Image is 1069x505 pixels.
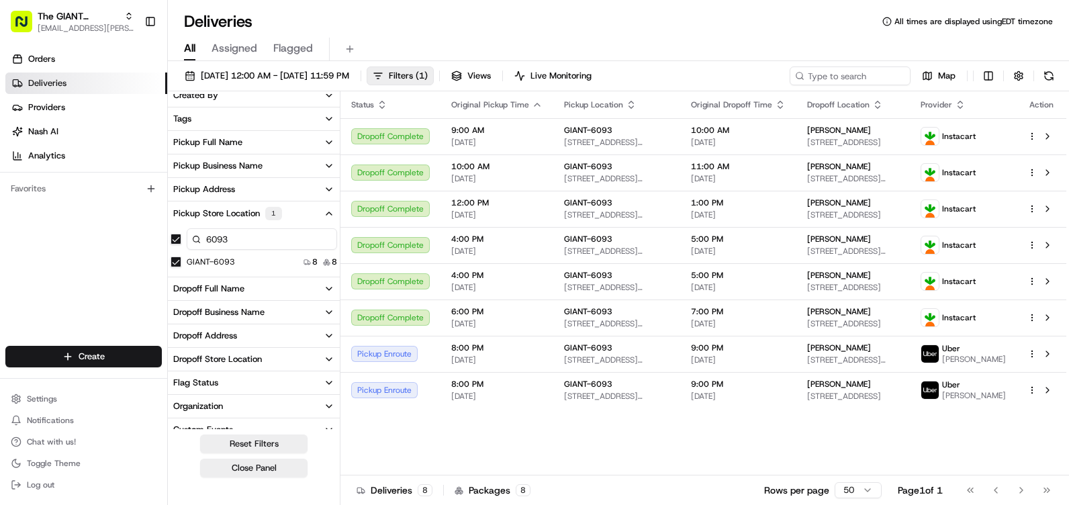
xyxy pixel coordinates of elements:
a: Analytics [5,145,167,167]
span: Instacart [942,312,976,323]
span: Providers [28,101,65,113]
input: Pickup Store Location [187,228,337,250]
span: 5:00 PM [691,234,786,244]
div: Pickup Business Name [173,160,263,172]
div: Action [1027,99,1056,110]
span: GIANT-6093 [564,270,612,281]
span: [STREET_ADDRESS] [807,318,899,329]
span: GIANT-6093 [564,125,612,136]
span: [DATE] [451,173,543,184]
span: Instacart [942,276,976,287]
span: Orders [28,53,55,65]
span: 1:00 PM [691,197,786,208]
span: 5:00 PM [691,270,786,281]
span: Instacart [942,240,976,250]
span: [PERSON_NAME] [807,342,871,353]
img: 1736555255976-a54dd68f-1ca7-489b-9aae-adbdc363a1c4 [13,128,38,152]
span: 8:00 PM [451,342,543,353]
span: GIANT-6093 [564,197,612,208]
span: Provider [921,99,952,110]
span: [STREET_ADDRESS] [807,282,899,293]
span: Toggle Theme [27,458,81,469]
button: Settings [5,389,162,408]
button: Custom Events [168,418,340,441]
img: profile_uber_ahold_partner.png [921,345,939,363]
span: [DATE] [451,137,543,148]
button: Start new chat [228,132,244,148]
div: 8 [516,484,530,496]
button: Created By [168,84,340,107]
button: Refresh [1039,66,1058,85]
span: [DATE] 12:00 AM - [DATE] 11:59 PM [201,70,349,82]
div: Created By [173,89,218,101]
span: Views [467,70,491,82]
span: Live Monitoring [530,70,592,82]
span: [STREET_ADDRESS][DEMOGRAPHIC_DATA] [564,173,669,184]
span: [DATE] [451,282,543,293]
span: Original Pickup Time [451,99,529,110]
span: [DATE] [451,355,543,365]
span: 9:00 PM [691,379,786,389]
div: Packages [455,484,530,497]
button: Create [5,346,162,367]
a: 💻API Documentation [108,189,221,214]
img: profile_uber_ahold_partner.png [921,381,939,399]
span: API Documentation [127,195,216,208]
button: Reset Filters [200,434,308,453]
span: GIANT-6093 [564,161,612,172]
span: [DATE] [451,210,543,220]
span: 7:00 PM [691,306,786,317]
div: Dropoff Address [173,330,237,342]
span: Dropoff Location [807,99,870,110]
span: [PERSON_NAME] [942,354,1006,365]
div: Pickup Address [173,183,235,195]
span: [PERSON_NAME] [807,125,871,136]
span: Analytics [28,150,65,162]
button: Toggle Theme [5,454,162,473]
div: Deliveries [357,484,432,497]
span: 6:00 PM [451,306,543,317]
button: Views [445,66,497,85]
span: [DATE] [691,137,786,148]
button: The GIANT Company[EMAIL_ADDRESS][PERSON_NAME][DOMAIN_NAME] [5,5,139,38]
span: [STREET_ADDRESS] [807,391,899,402]
img: profile_instacart_ahold_partner.png [921,236,939,254]
span: [STREET_ADDRESS][PERSON_NAME] [807,355,899,365]
a: Orders [5,48,167,70]
button: The GIANT Company [38,9,119,23]
span: Instacart [942,203,976,214]
span: Assigned [212,40,257,56]
button: Log out [5,475,162,494]
span: Chat with us! [27,437,76,447]
img: profile_instacart_ahold_partner.png [921,200,939,218]
span: [DATE] [691,210,786,220]
span: Uber [942,343,960,354]
button: Dropoff Store Location [168,348,340,371]
img: profile_instacart_ahold_partner.png [921,273,939,290]
span: Deliveries [28,77,66,89]
span: ( 1 ) [416,70,428,82]
span: GIANT-6093 [564,234,612,244]
span: [STREET_ADDRESS][DEMOGRAPHIC_DATA] [564,355,669,365]
span: 11:00 AM [691,161,786,172]
p: Welcome 👋 [13,54,244,75]
span: [PERSON_NAME] [807,379,871,389]
label: GIANT-6093 [187,257,235,267]
div: Dropoff Store Location [173,353,262,365]
div: Organization [173,400,223,412]
a: Powered byPylon [95,227,162,238]
img: profile_instacart_ahold_partner.png [921,128,939,145]
button: Flag Status [168,371,340,394]
span: All times are displayed using EDT timezone [894,16,1053,27]
span: [DATE] [691,318,786,329]
button: Pickup Full Name [168,131,340,154]
span: Filters [389,70,428,82]
h1: Deliveries [184,11,252,32]
button: Pickup Business Name [168,154,340,177]
div: 💻 [113,196,124,207]
button: [EMAIL_ADDRESS][PERSON_NAME][DOMAIN_NAME] [38,23,134,34]
button: Notifications [5,411,162,430]
div: Custom Events [173,424,233,436]
img: Nash [13,13,40,40]
span: Instacart [942,131,976,142]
